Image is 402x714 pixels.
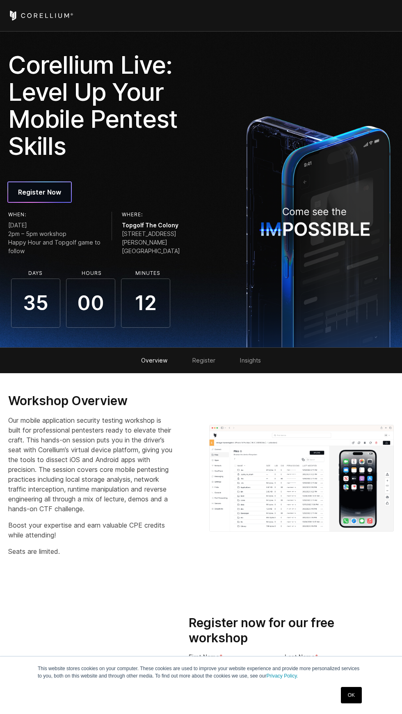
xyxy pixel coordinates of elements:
a: Register [192,357,216,364]
p: Seats are limited. [8,546,173,556]
h6: When: [8,212,102,218]
img: ImpossibleDevice_1x [243,112,394,348]
a: Overview [141,357,168,364]
h3: Workshop Overview [8,393,173,409]
p: This website stores cookies on your computer. These cookies are used to improve your website expe... [38,665,364,680]
span: 00 [66,279,115,328]
span: Last Name [285,653,315,660]
span: Topgolf The Colony [122,221,207,229]
a: OK [341,687,362,703]
span: [STREET_ADDRESS][PERSON_NAME] [GEOGRAPHIC_DATA] [122,229,207,255]
span: Boost your expertise and earn valuable CPE credits while attending! [8,521,165,539]
span: 12 [121,279,170,328]
h3: Who Should Attend? [8,654,139,669]
h3: Register now for our free workshop [189,615,381,646]
h1: Corellium Live: Level Up Your Mobile Pentest Skills [8,51,207,159]
a: Corellium Home [8,11,73,20]
span: 2pm – 5pm workshop Happy Hour and Topgolf game to follow [8,229,102,255]
a: Privacy Policy. [266,673,298,679]
span: Register Now [18,187,61,197]
li: Hours [67,270,116,276]
a: Insights [240,357,261,364]
a: Register Now [8,182,71,202]
li: Days [11,270,60,276]
p: Our mobile application security testing workshop is built for professional pentesters ready to el... [8,415,173,514]
li: Minutes [123,270,172,276]
span: [DATE] [8,221,102,229]
span: First Name [189,653,219,660]
h6: Where: [122,212,207,218]
span: 35 [11,279,60,328]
